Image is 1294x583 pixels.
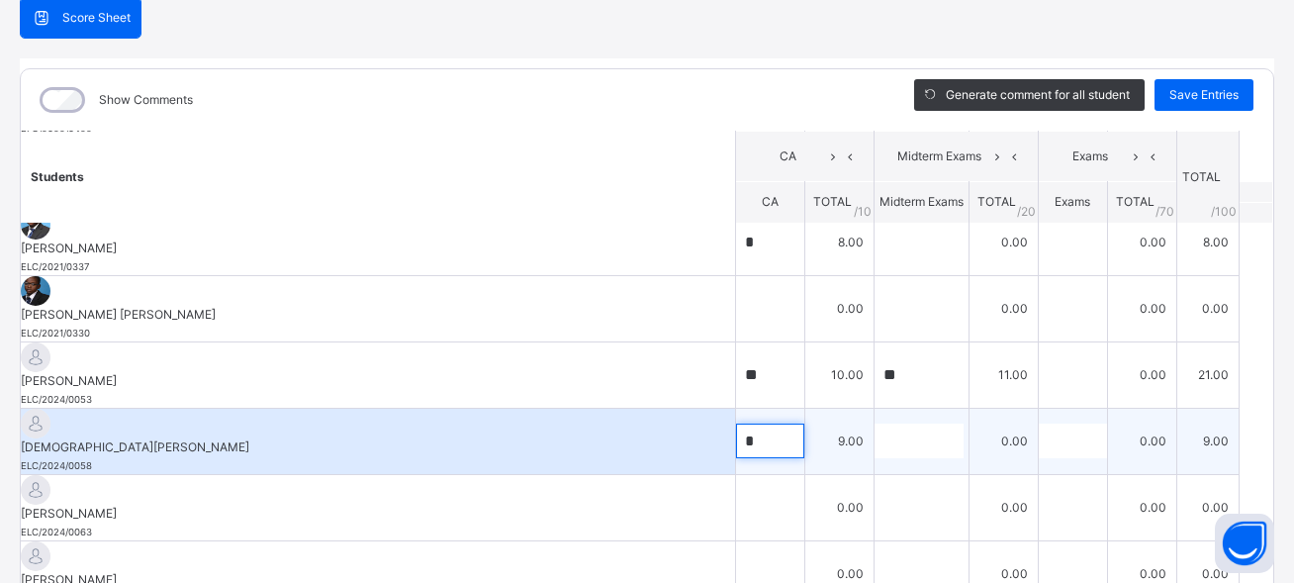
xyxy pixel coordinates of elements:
img: default.svg [21,475,50,505]
span: / 70 [1155,202,1174,220]
th: TOTAL [1176,131,1239,223]
span: Midterm Exams [879,194,964,209]
span: [PERSON_NAME] [21,240,735,257]
img: ELC_2021_0330.png [21,276,50,306]
span: ELC/2024/0063 [21,527,92,537]
td: 0.00 [1107,474,1176,540]
td: 0.00 [969,275,1038,341]
span: /100 [1211,202,1237,220]
td: 0.00 [1176,474,1239,540]
span: TOTAL [977,194,1016,209]
td: 11.00 [969,341,1038,408]
td: 0.00 [1107,275,1176,341]
td: 0.00 [1176,275,1239,341]
label: Show Comments [99,91,193,109]
td: 0.00 [969,209,1038,275]
td: 0.00 [969,474,1038,540]
span: ELC/2024/0058 [21,460,92,471]
td: 9.00 [804,408,874,474]
span: Exams [1054,147,1128,165]
span: Midterm Exams [889,147,989,165]
span: Exams [1055,194,1090,209]
td: 10.00 [804,341,874,408]
img: default.svg [21,541,50,571]
td: 0.00 [804,474,874,540]
span: TOTAL [813,194,852,209]
span: CA [751,147,825,165]
span: ELC/2021/0337 [21,261,89,272]
span: Save Entries [1169,86,1239,104]
span: Students [31,168,84,183]
td: 9.00 [1176,408,1239,474]
td: 8.00 [1176,209,1239,275]
span: [DEMOGRAPHIC_DATA][PERSON_NAME] [21,438,735,456]
span: ELC/2021/0330 [21,328,90,339]
span: [PERSON_NAME] [21,505,735,523]
span: Generate comment for all student [946,86,1130,104]
span: [PERSON_NAME] [PERSON_NAME] [21,306,735,324]
span: TOTAL [1116,194,1155,209]
td: 0.00 [1107,341,1176,408]
span: Score Sheet [62,9,131,27]
span: / 20 [1017,202,1036,220]
button: Open asap [1215,514,1274,573]
span: [PERSON_NAME] [21,372,735,390]
td: 0.00 [1107,408,1176,474]
td: 0.00 [804,275,874,341]
img: ELC_2021_0337.png [21,210,50,240]
td: 21.00 [1176,341,1239,408]
td: 0.00 [1107,209,1176,275]
span: / 10 [854,202,872,220]
td: 0.00 [969,408,1038,474]
span: ELC/2024/0053 [21,394,92,405]
td: 8.00 [804,209,874,275]
img: default.svg [21,342,50,372]
img: default.svg [21,409,50,438]
span: CA [762,194,779,209]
